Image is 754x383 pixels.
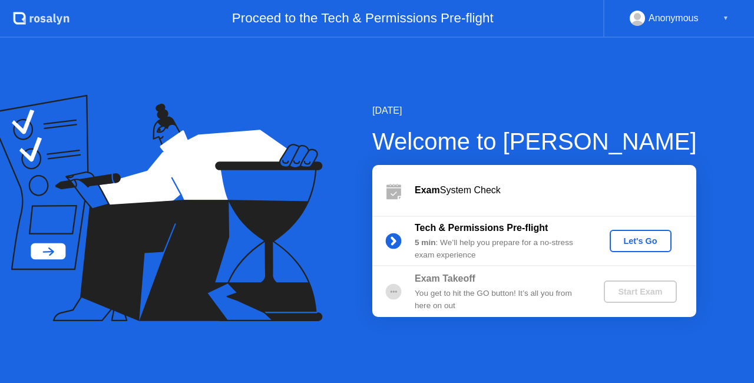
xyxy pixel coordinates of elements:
button: Let's Go [610,230,672,252]
div: System Check [415,183,696,197]
b: Exam [415,185,440,195]
div: You get to hit the GO button! It’s all you from here on out [415,288,584,312]
div: Start Exam [609,287,672,296]
b: Exam Takeoff [415,273,475,283]
div: : We’ll help you prepare for a no-stress exam experience [415,237,584,261]
button: Start Exam [604,280,676,303]
b: 5 min [415,238,436,247]
div: Anonymous [649,11,699,26]
div: ▼ [723,11,729,26]
b: Tech & Permissions Pre-flight [415,223,548,233]
div: Let's Go [614,236,667,246]
div: [DATE] [372,104,697,118]
div: Welcome to [PERSON_NAME] [372,124,697,159]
